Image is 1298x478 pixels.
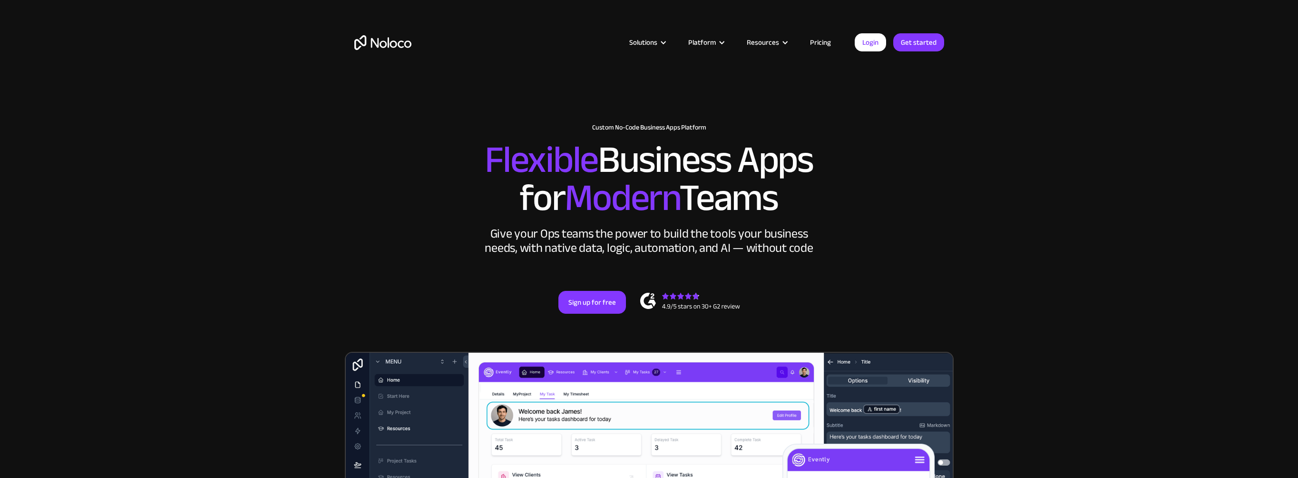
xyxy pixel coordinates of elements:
div: Resources [747,36,779,49]
a: Pricing [798,36,843,49]
span: Flexible [485,124,598,195]
div: Platform [676,36,735,49]
div: Solutions [617,36,676,49]
div: Resources [735,36,798,49]
a: home [354,35,411,50]
h1: Custom No-Code Business Apps Platform [354,124,944,131]
h2: Business Apps for Teams [354,141,944,217]
div: Solutions [629,36,657,49]
span: Modern [565,162,679,233]
div: Give your Ops teams the power to build the tools your business needs, with native data, logic, au... [483,227,816,255]
a: Get started [893,33,944,51]
a: Login [855,33,886,51]
div: Platform [688,36,716,49]
a: Sign up for free [558,291,626,314]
